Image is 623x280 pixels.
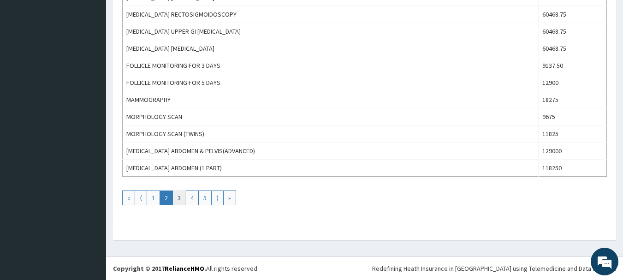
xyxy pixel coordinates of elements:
div: Minimize live chat window [151,5,173,27]
td: [MEDICAL_DATA] UPPER GI [MEDICAL_DATA] [123,23,539,40]
td: 129000 [539,143,607,160]
a: Go to next page [211,191,224,205]
td: [MEDICAL_DATA] RECTOSIGMOIDOSCOPY [123,6,539,23]
td: 9137.50 [539,57,607,74]
td: 18275 [539,91,607,108]
a: Go to page number 5 [198,191,212,205]
span: We're online! [53,82,127,175]
a: Go to page number 2 [160,191,173,205]
textarea: Type your message and hit 'Enter' [5,184,176,216]
div: Redefining Heath Insurance in [GEOGRAPHIC_DATA] using Telemedicine and Data Science! [372,264,616,273]
a: Go to last page [223,191,236,205]
td: MAMMOGRAPHY [123,91,539,108]
a: Go to page number 4 [185,191,199,205]
td: [MEDICAL_DATA] ABDOMEN (1 PART) [123,160,539,177]
a: RelianceHMO [165,264,204,273]
td: [MEDICAL_DATA] [MEDICAL_DATA] [123,40,539,57]
img: d_794563401_company_1708531726252_794563401 [17,46,37,69]
strong: Copyright © 2017 . [113,264,206,273]
a: Go to page number 1 [147,191,160,205]
td: FOLLICLE MONITORING FOR 5 DAYS [123,74,539,91]
a: Go to previous page [135,191,147,205]
div: Chat with us now [48,52,155,64]
td: [MEDICAL_DATA] ABDOMEN & PELVIS(ADVANCED) [123,143,539,160]
td: 12900 [539,74,607,91]
td: 11825 [539,125,607,143]
td: 9675 [539,108,607,125]
td: MORPHOLOGY SCAN (TWINS) [123,125,539,143]
td: 60468.75 [539,6,607,23]
td: MORPHOLOGY SCAN [123,108,539,125]
a: Go to first page [122,191,135,205]
td: 60468.75 [539,40,607,57]
a: Go to page number 3 [172,191,186,205]
td: FOLLICLE MONITORING FOR 3 DAYS [123,57,539,74]
footer: All rights reserved. [106,256,623,280]
td: 60468.75 [539,23,607,40]
td: 118250 [539,160,607,177]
